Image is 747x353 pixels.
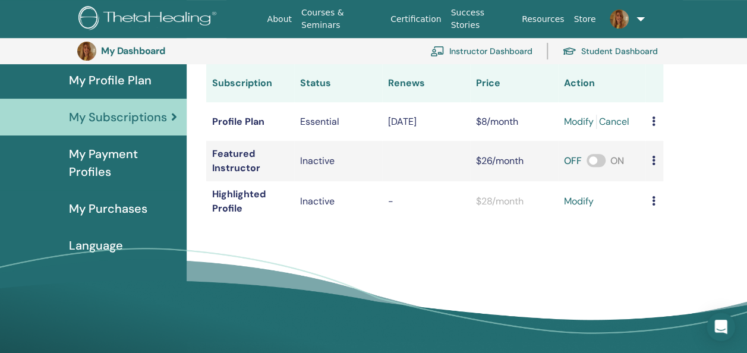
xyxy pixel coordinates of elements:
[297,2,386,36] a: Courses & Seminars
[294,64,382,102] th: Status
[610,155,624,167] span: ON
[476,155,524,167] span: $26/month
[569,8,600,30] a: Store
[300,154,376,168] div: Inactive
[388,115,417,128] span: [DATE]
[69,145,177,181] span: My Payment Profiles
[446,2,516,36] a: Success Stories
[206,141,294,181] td: Featured Instructor
[558,64,646,102] th: Action
[599,115,629,129] a: Cancel
[300,115,376,129] div: Essential
[382,64,470,102] th: Renews
[430,38,532,64] a: Instructor Dashboard
[564,115,594,129] a: modify
[78,6,220,33] img: logo.png
[69,237,123,254] span: Language
[476,115,518,128] span: $8/month
[206,64,294,102] th: Subscription
[562,38,658,64] a: Student Dashboard
[707,313,735,341] div: Open Intercom Messenger
[300,194,376,209] p: Inactive
[69,108,167,126] span: My Subscriptions
[101,45,220,56] h3: My Dashboard
[430,46,445,56] img: chalkboard-teacher.svg
[262,8,296,30] a: About
[470,64,558,102] th: Price
[386,8,446,30] a: Certification
[564,194,594,209] a: modify
[610,10,629,29] img: default.jpg
[476,195,524,207] span: $28/month
[206,102,294,141] td: Profile Plan
[206,181,294,222] td: Highlighted Profile
[69,200,147,218] span: My Purchases
[69,71,152,89] span: My Profile Plan
[388,195,393,207] span: -
[562,46,576,56] img: graduation-cap.svg
[517,8,569,30] a: Resources
[77,42,96,61] img: default.jpg
[564,155,582,167] span: OFF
